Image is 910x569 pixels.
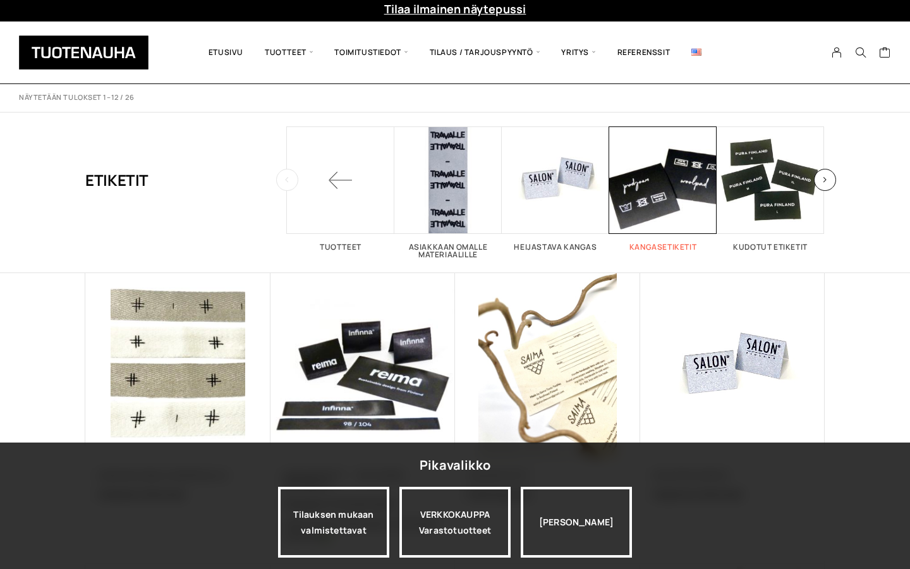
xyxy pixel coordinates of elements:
a: Tilaa ilmainen näytepussi [384,1,526,16]
h2: Kangasetiketit [609,243,717,251]
a: Visit product category Kudotut etiketit [717,126,824,251]
span: Toimitustiedot [324,31,418,74]
a: My Account [825,47,849,58]
div: Pikavalikko [420,454,490,477]
button: Search [849,47,873,58]
a: Tuotteet [287,126,394,251]
a: Visit product category Kangasetiketit [609,126,717,251]
a: VERKKOKAUPPAVarastotuotteet [399,487,511,558]
h1: Etiketit [85,126,149,234]
span: Tuotteet [254,31,324,74]
img: Tuotenauha Oy [19,35,149,70]
a: Etusivu [198,31,254,74]
a: Cart [879,46,891,61]
a: Referenssit [607,31,681,74]
div: VERKKOKAUPPA Varastotuotteet [399,487,511,558]
h2: Kudotut etiketit [717,243,824,251]
img: English [691,49,701,56]
p: Näytetään tulokset 1–12 / 26 [19,93,134,102]
h2: Heijastava kangas [502,243,609,251]
a: Tilauksen mukaan valmistettavat [278,487,389,558]
div: [PERSON_NAME] [521,487,632,558]
span: Yritys [550,31,606,74]
h2: Tuotteet [287,243,394,251]
h2: Asiakkaan omalle materiaalille [394,243,502,259]
span: Tilaus / Tarjouspyyntö [419,31,551,74]
a: Visit product category Asiakkaan omalle materiaalille [394,126,502,259]
a: Visit product category Heijastava kangas [502,126,609,251]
